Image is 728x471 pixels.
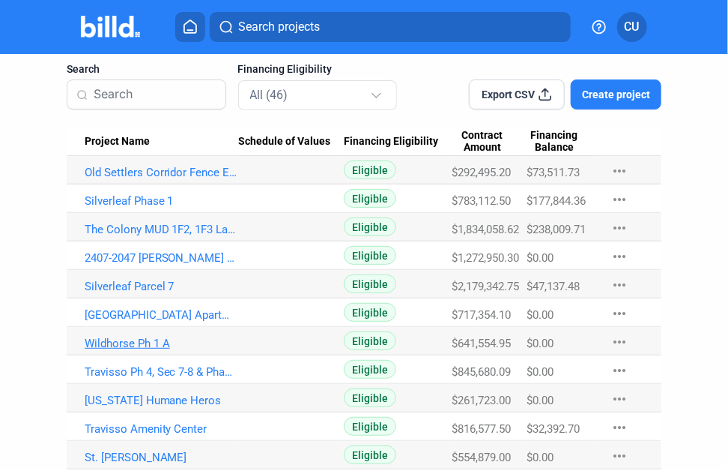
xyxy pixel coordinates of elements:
[610,162,628,180] mat-icon: more_horiz
[238,18,320,36] span: Search projects
[452,223,519,236] span: $1,834,058.62
[344,303,396,322] span: Eligible
[527,280,580,293] span: $47,137.48
[610,219,628,237] mat-icon: more_horiz
[452,394,511,407] span: $261,723.00
[344,274,396,293] span: Eligible
[527,194,586,208] span: $177,844.36
[85,251,239,265] a: 2407-2047 [PERSON_NAME] Phase II
[527,394,553,407] span: $0.00
[482,87,535,102] span: Export CSV
[610,276,628,294] mat-icon: more_horiz
[238,61,333,76] span: Financing Eligibility
[527,129,582,154] span: Financing Balance
[610,447,628,465] mat-icon: more_horiz
[85,135,150,148] span: Project Name
[344,135,452,148] div: Financing Eligibility
[617,12,647,42] button: CU
[85,166,239,179] a: Old Settlers Corridor Fence Extension
[610,390,628,408] mat-icon: more_horiz
[527,251,553,265] span: $0.00
[210,12,571,42] button: Search projects
[85,135,239,148] div: Project Name
[85,422,239,436] a: Travisso Amenity Center
[452,308,511,322] span: $717,354.10
[85,280,239,293] a: Silverleaf Parcel 7
[527,365,553,379] span: $0.00
[452,251,519,265] span: $1,272,950.30
[527,166,580,179] span: $73,511.73
[452,451,511,464] span: $554,879.00
[610,247,628,265] mat-icon: more_horiz
[452,337,511,350] span: $641,554.95
[469,79,565,109] button: Export CSV
[527,337,553,350] span: $0.00
[452,280,519,293] span: $2,179,342.75
[452,422,511,436] span: $816,577.50
[250,88,288,102] mat-select-trigger: All (46)
[625,18,640,36] span: CU
[610,333,628,351] mat-icon: more_horiz
[610,418,628,436] mat-icon: more_horiz
[85,365,239,379] a: Travisso Ph 4, Sec 7-8 & Phase 5, Sec 3
[344,135,438,148] span: Financing Eligibility
[85,223,239,236] a: The Colony MUD 1F2, 1F3 Landscape Improvements
[67,61,100,76] span: Search
[344,217,396,236] span: Eligible
[452,129,527,154] div: Contract Amount
[571,79,661,109] button: Create project
[527,223,586,236] span: $238,009.71
[344,189,396,208] span: Eligible
[85,451,239,464] a: St. [PERSON_NAME]
[527,308,553,322] span: $0.00
[344,417,396,436] span: Eligible
[238,135,344,148] div: Schedule of Values
[452,166,511,179] span: $292,495.20
[85,394,239,407] a: [US_STATE] Humane Heros
[452,129,513,154] span: Contract Amount
[527,451,553,464] span: $0.00
[238,135,330,148] span: Schedule of Values
[344,160,396,179] span: Eligible
[610,361,628,379] mat-icon: more_horiz
[610,304,628,322] mat-icon: more_horiz
[344,246,396,265] span: Eligible
[81,16,140,37] img: Billd Company Logo
[527,422,580,436] span: $32,392.70
[85,194,239,208] a: Silverleaf Phase 1
[582,87,650,102] span: Create project
[452,365,511,379] span: $845,680.09
[527,129,595,154] div: Financing Balance
[344,445,396,464] span: Eligible
[85,337,239,350] a: Wildhorse Ph 1 A
[344,388,396,407] span: Eligible
[610,190,628,208] mat-icon: more_horiz
[94,79,216,110] input: Search
[344,331,396,350] span: Eligible
[344,360,396,379] span: Eligible
[452,194,511,208] span: $783,112.50
[85,308,239,322] a: [GEOGRAPHIC_DATA] Apartments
